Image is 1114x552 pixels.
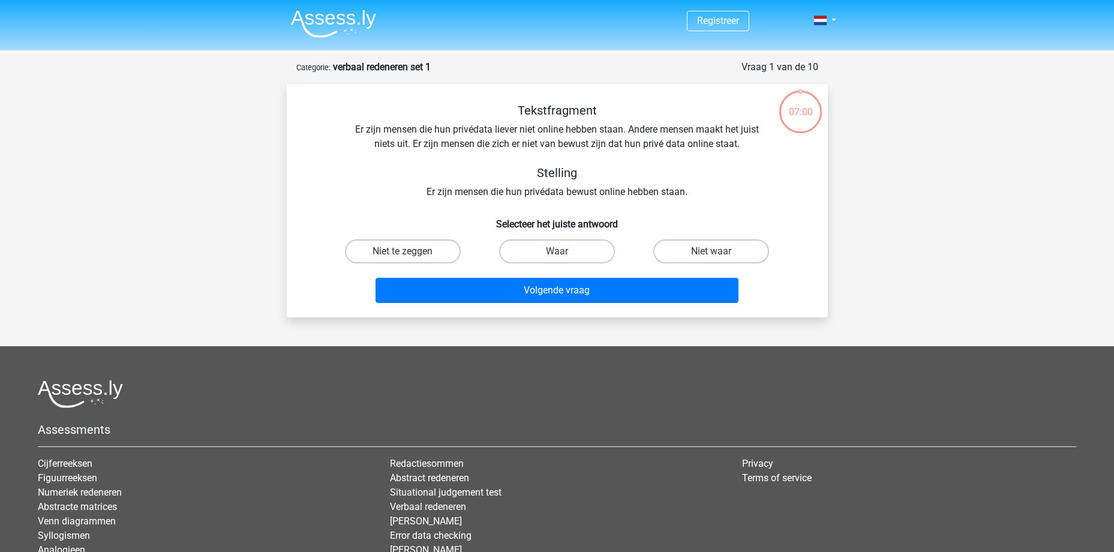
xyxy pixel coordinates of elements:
[390,515,462,527] a: [PERSON_NAME]
[390,458,464,469] a: Redactiesommen
[38,487,122,498] a: Numeriek redeneren
[306,209,809,230] h6: Selecteer het juiste antwoord
[38,458,92,469] a: Cijferreeksen
[376,278,738,303] button: Volgende vraag
[390,487,502,498] a: Situational judgement test
[306,103,809,199] div: Er zijn mensen die hun privédata liever niet online hebben staan. Andere mensen maakt het juist n...
[333,61,431,73] strong: verbaal redeneren set 1
[778,89,823,119] div: 07:00
[344,103,770,118] h5: Tekstfragment
[296,63,331,72] small: Categorie:
[38,501,117,512] a: Abstracte matrices
[344,166,770,180] h5: Stelling
[38,530,90,541] a: Syllogismen
[742,472,812,484] a: Terms of service
[38,515,116,527] a: Venn diagrammen
[390,530,472,541] a: Error data checking
[499,239,615,263] label: Waar
[345,239,461,263] label: Niet te zeggen
[291,10,376,38] img: Assessly
[390,501,466,512] a: Verbaal redeneren
[390,472,469,484] a: Abstract redeneren
[38,472,97,484] a: Figuurreeksen
[653,239,769,263] label: Niet waar
[38,422,1076,437] h5: Assessments
[741,60,818,74] div: Vraag 1 van de 10
[697,15,739,26] a: Registreer
[742,458,773,469] a: Privacy
[38,380,123,408] img: Assessly logo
